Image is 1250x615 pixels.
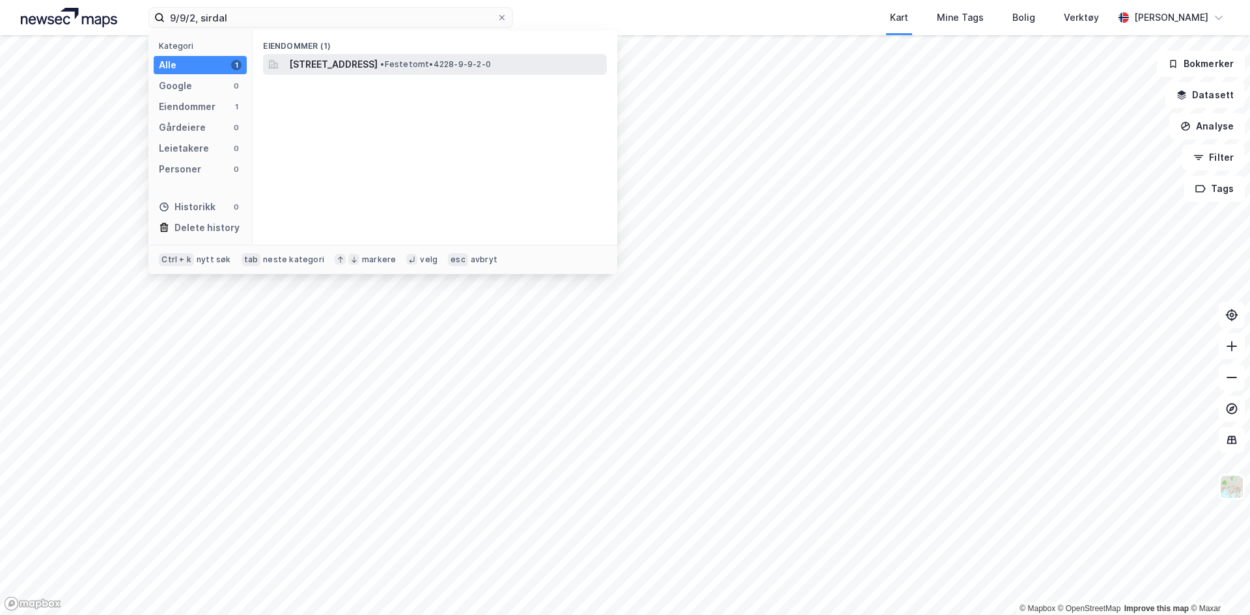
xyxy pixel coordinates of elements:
div: Eiendommer [159,99,215,115]
a: Mapbox [1020,604,1055,613]
span: [STREET_ADDRESS] [289,57,378,72]
iframe: Chat Widget [1185,553,1250,615]
img: Z [1219,474,1244,499]
input: Søk på adresse, matrikkel, gårdeiere, leietakere eller personer [165,8,497,27]
div: Verktøy [1064,10,1099,25]
div: 0 [231,164,242,174]
div: velg [420,254,437,265]
div: esc [448,253,468,266]
a: Mapbox homepage [4,596,61,611]
div: markere [362,254,396,265]
div: Bolig [1012,10,1035,25]
img: logo.a4113a55bc3d86da70a041830d287a7e.svg [21,8,117,27]
div: Alle [159,57,176,73]
button: Analyse [1169,113,1245,139]
div: Historikk [159,199,215,215]
span: • [380,59,384,69]
a: OpenStreetMap [1058,604,1121,613]
div: Kart [890,10,908,25]
div: Ctrl + k [159,253,194,266]
div: Personer [159,161,201,177]
div: 0 [231,122,242,133]
button: Datasett [1165,82,1245,108]
div: nytt søk [197,254,231,265]
button: Tags [1184,176,1245,202]
div: Eiendommer (1) [253,31,617,54]
div: Kategori [159,41,247,51]
a: Improve this map [1124,604,1189,613]
div: Gårdeiere [159,120,206,135]
div: 0 [231,143,242,154]
div: 0 [231,202,242,212]
div: tab [242,253,261,266]
div: 1 [231,102,242,112]
div: Mine Tags [937,10,984,25]
div: neste kategori [263,254,324,265]
div: Google [159,78,192,94]
div: Leietakere [159,141,209,156]
div: [PERSON_NAME] [1134,10,1208,25]
div: 0 [231,81,242,91]
div: Kontrollprogram for chat [1185,553,1250,615]
span: Festetomt • 4228-9-9-2-0 [380,59,491,70]
div: avbryt [471,254,497,265]
div: Delete history [174,220,240,236]
div: 1 [231,60,242,70]
button: Filter [1182,144,1245,171]
button: Bokmerker [1157,51,1245,77]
